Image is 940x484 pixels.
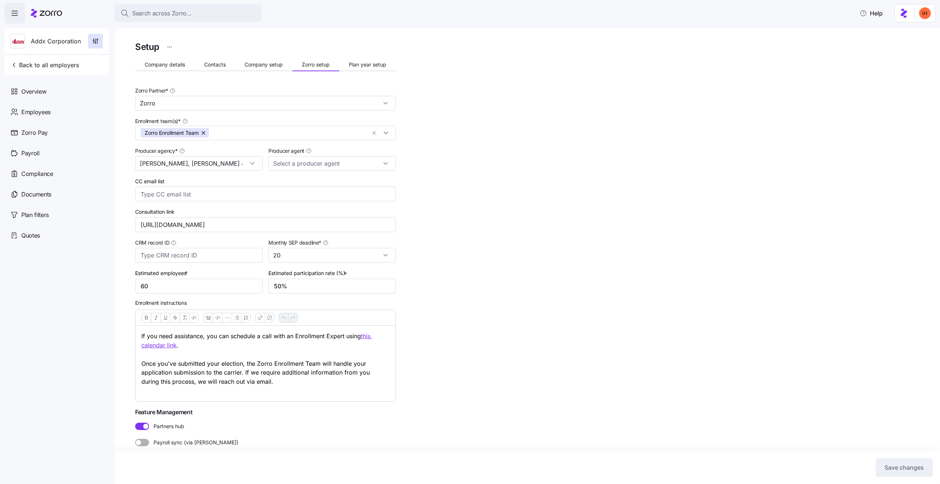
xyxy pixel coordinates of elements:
[245,62,283,67] span: Company setup
[135,41,159,53] h1: Setup
[135,299,396,307] span: Enrollment instructions
[180,313,189,322] button: Clear formatting
[204,62,226,67] span: Contacts
[141,313,151,322] button: Bold
[11,34,25,49] img: Employer logo
[232,313,241,322] button: Bullet list
[854,6,889,21] button: Help
[135,217,396,232] input: Consultation link
[349,62,386,67] span: Plan year setup
[145,62,185,67] span: Company details
[135,87,168,94] span: Zorro Partner *
[4,225,109,246] a: Quotes
[4,143,109,163] a: Payroll
[21,149,40,158] span: Payroll
[268,239,321,246] span: Monthly SEP deadline *
[21,128,48,137] span: Zorro Pay
[115,4,261,22] button: Search across Zorro...
[189,313,199,322] button: Code
[151,313,160,322] button: Italic
[4,122,109,143] a: Zorro Pay
[135,118,181,125] span: Enrollment team(s) *
[7,58,82,72] button: Back to all employers
[149,423,184,430] span: Partners hub
[10,61,79,69] span: Back to all employers
[135,248,263,263] input: Type CRM record ID
[4,81,109,102] a: Overview
[160,313,170,322] button: Underline
[268,248,396,263] input: Select the monthly SEP deadline
[21,231,40,240] span: Quotes
[135,408,396,417] span: Feature Management
[135,269,189,277] label: Estimated employees
[135,156,263,171] input: Select a producer agency
[141,332,372,349] a: this calendar link
[149,439,238,446] span: Payroll sync (via [PERSON_NAME])
[268,279,396,293] input: Enter percent enrolled
[21,210,49,220] span: Plan filters
[135,279,263,293] input: Enter total employees
[21,169,53,178] span: Compliance
[21,190,51,199] span: Documents
[302,62,330,67] span: Zorro setup
[135,239,169,246] span: CRM record ID
[288,313,298,322] button: Redo
[135,208,174,216] label: Consultation link
[255,313,265,322] button: Link
[885,463,924,472] span: Save changes
[141,332,390,395] p: If you need assistance, you can schedule a call with an Enrollment Expert using . Once you've sub...
[170,313,180,322] button: Strikethrough
[31,37,81,46] span: Addx Corporation
[268,269,348,277] label: Estimated participation rate (%)
[860,9,883,18] span: Help
[222,313,232,322] button: Horizontal line
[135,147,178,155] span: Producer agency *
[4,184,109,205] a: Documents
[919,7,931,19] img: f3711480c2c985a33e19d88a07d4c111
[21,87,46,96] span: Overview
[135,177,164,185] label: CC email list
[876,458,933,477] button: Save changes
[4,163,109,184] a: Compliance
[4,102,109,122] a: Employees
[132,9,192,18] span: Search across Zorro...
[268,147,304,155] span: Producer agent
[145,128,199,137] span: Zorro Enrollment Team
[203,313,213,322] button: Blockquote
[279,313,288,322] button: Undo
[21,108,51,117] span: Employees
[141,189,376,199] input: Type CC email list
[268,156,396,171] input: Select a producer agent
[213,313,222,322] button: Code block
[135,96,396,111] input: Select a partner
[241,313,251,322] button: Ordered list
[4,205,109,225] a: Plan filters
[265,313,274,322] button: Remove link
